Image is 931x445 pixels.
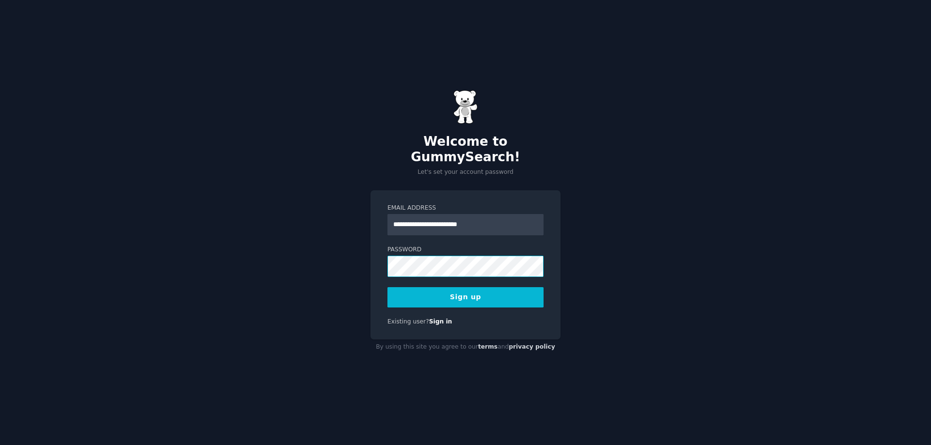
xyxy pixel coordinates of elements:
button: Sign up [387,287,544,307]
a: terms [478,343,498,350]
a: Sign in [429,318,452,325]
p: Let's set your account password [370,168,561,177]
div: By using this site you agree to our and [370,339,561,355]
h2: Welcome to GummySearch! [370,134,561,165]
a: privacy policy [509,343,555,350]
label: Email Address [387,204,544,213]
span: Existing user? [387,318,429,325]
img: Gummy Bear [453,90,478,124]
label: Password [387,246,544,254]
